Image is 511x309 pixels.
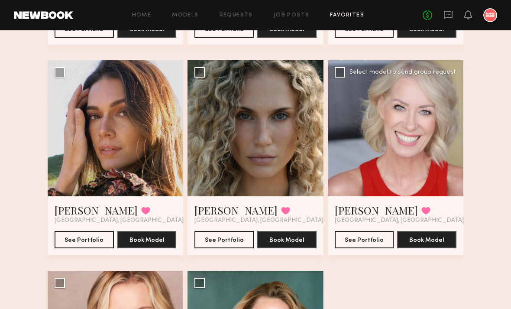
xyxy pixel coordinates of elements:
button: See Portfolio [55,231,114,248]
a: Book Model [257,25,317,33]
button: Book Model [257,231,317,248]
a: Requests [220,13,253,18]
a: [PERSON_NAME] [335,203,418,217]
span: [GEOGRAPHIC_DATA], [GEOGRAPHIC_DATA] [55,217,184,224]
a: Home [132,13,152,18]
span: [GEOGRAPHIC_DATA], [GEOGRAPHIC_DATA] [335,217,464,224]
button: Book Model [397,231,456,248]
a: Book Model [397,25,456,33]
a: [PERSON_NAME] [55,203,138,217]
a: [PERSON_NAME] [194,203,278,217]
button: See Portfolio [335,231,394,248]
a: Book Model [117,25,177,33]
a: Favorites [330,13,364,18]
button: See Portfolio [194,231,254,248]
span: [GEOGRAPHIC_DATA], [GEOGRAPHIC_DATA] [194,217,323,224]
a: Models [172,13,198,18]
div: Select model to send group request [349,69,456,75]
a: Book Model [117,236,177,243]
a: Job Posts [274,13,310,18]
a: Book Model [257,236,317,243]
button: Book Model [117,231,177,248]
a: Book Model [397,236,456,243]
